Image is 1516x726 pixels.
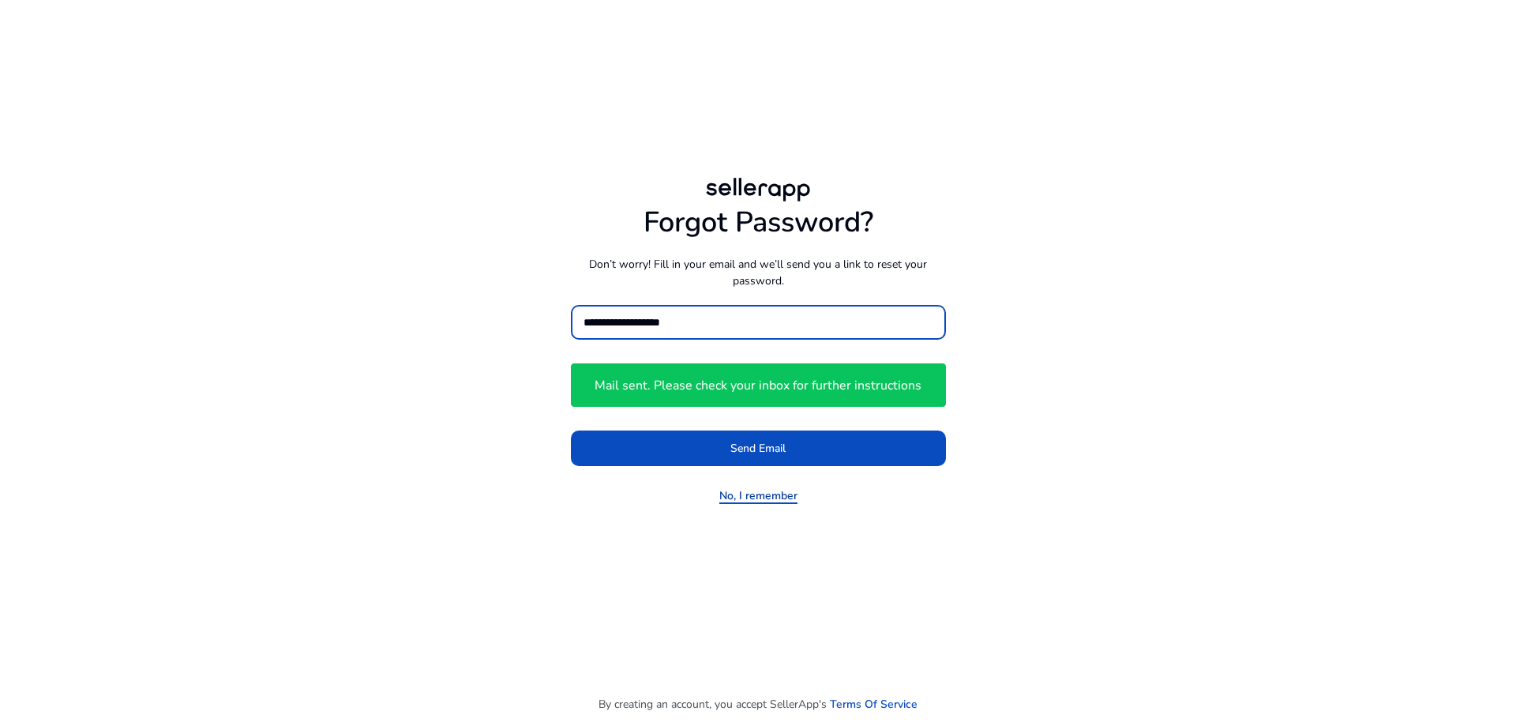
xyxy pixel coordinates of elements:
[595,378,921,393] h4: Mail sent. Please check your inbox for further instructions
[571,205,946,239] h1: Forgot Password?
[730,440,786,457] span: Send Email
[571,256,946,289] p: Don’t worry! Fill in your email and we’ll send you a link to reset your password.
[719,487,797,504] a: No, I remember
[830,696,917,713] a: Terms Of Service
[571,431,946,466] button: Send Email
